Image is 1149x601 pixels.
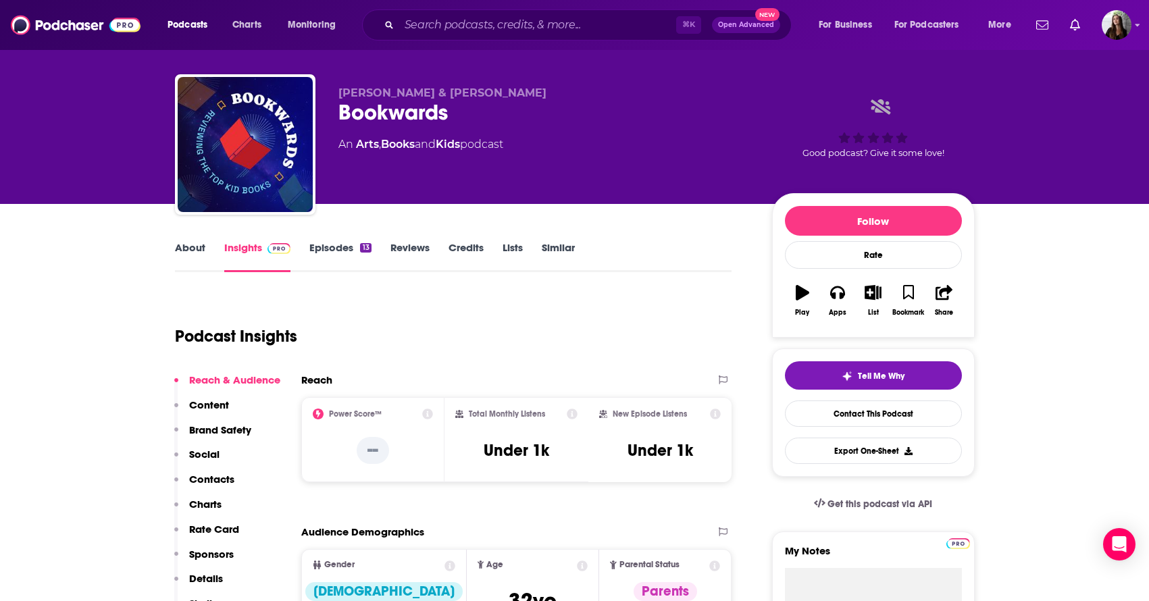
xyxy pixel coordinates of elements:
[189,398,229,411] p: Content
[158,14,225,36] button: open menu
[935,309,953,317] div: Share
[301,525,424,538] h2: Audience Demographics
[891,276,926,325] button: Bookmark
[1065,14,1086,36] a: Show notifications dropdown
[174,423,251,448] button: Brand Safety
[329,409,382,419] h2: Power Score™
[175,241,205,272] a: About
[785,438,962,464] button: Export One-Sheet
[174,523,239,548] button: Rate Card
[415,138,436,151] span: and
[979,14,1028,36] button: open menu
[288,16,336,34] span: Monitoring
[469,409,545,419] h2: Total Monthly Listens
[1031,14,1054,36] a: Show notifications dropdown
[819,16,872,34] span: For Business
[542,241,575,272] a: Similar
[886,14,979,36] button: open menu
[1103,528,1135,560] div: Open Intercom Messenger
[946,536,970,549] a: Pro website
[827,498,932,510] span: Get this podcast via API
[785,206,962,236] button: Follow
[829,309,846,317] div: Apps
[785,276,820,325] button: Play
[785,544,962,568] label: My Notes
[338,136,503,153] div: An podcast
[785,241,962,269] div: Rate
[174,473,234,498] button: Contacts
[988,16,1011,34] span: More
[484,440,549,461] h3: Under 1k
[634,582,697,601] div: Parents
[360,243,371,253] div: 13
[224,14,270,36] a: Charts
[301,373,332,386] h2: Reach
[449,241,484,272] a: Credits
[324,560,355,569] span: Gender
[338,86,546,99] span: [PERSON_NAME] & [PERSON_NAME]
[189,448,220,461] p: Social
[379,138,381,151] span: ,
[894,16,959,34] span: For Podcasters
[11,12,141,38] img: Podchaser - Follow, Share and Rate Podcasts
[868,309,879,317] div: List
[503,241,523,272] a: Lists
[267,243,291,254] img: Podchaser Pro
[278,14,353,36] button: open menu
[795,309,809,317] div: Play
[820,276,855,325] button: Apps
[375,9,805,41] div: Search podcasts, credits, & more...
[855,276,890,325] button: List
[712,17,780,33] button: Open AdvancedNew
[189,423,251,436] p: Brand Safety
[189,498,222,511] p: Charts
[305,582,463,601] div: [DEMOGRAPHIC_DATA]
[785,400,962,427] a: Contact This Podcast
[174,548,234,573] button: Sponsors
[755,8,780,21] span: New
[189,373,280,386] p: Reach & Audience
[174,373,280,398] button: Reach & Audience
[356,138,379,151] a: Arts
[174,572,223,597] button: Details
[399,14,676,36] input: Search podcasts, credits, & more...
[613,409,687,419] h2: New Episode Listens
[224,241,291,272] a: InsightsPodchaser Pro
[189,572,223,585] p: Details
[926,276,961,325] button: Share
[168,16,207,34] span: Podcasts
[436,138,460,151] a: Kids
[803,488,944,521] a: Get this podcast via API
[802,148,944,158] span: Good podcast? Give it some love!
[174,448,220,473] button: Social
[1102,10,1131,40] span: Logged in as bnmartinn
[486,560,503,569] span: Age
[676,16,701,34] span: ⌘ K
[785,361,962,390] button: tell me why sparkleTell Me Why
[178,77,313,212] img: Bookwards
[892,309,924,317] div: Bookmark
[809,14,889,36] button: open menu
[390,241,430,272] a: Reviews
[1102,10,1131,40] button: Show profile menu
[628,440,693,461] h3: Under 1k
[174,498,222,523] button: Charts
[189,473,234,486] p: Contacts
[189,548,234,560] p: Sponsors
[309,241,371,272] a: Episodes13
[189,523,239,535] p: Rate Card
[175,326,297,346] h1: Podcast Insights
[619,560,680,569] span: Parental Status
[174,398,229,423] button: Content
[718,22,774,28] span: Open Advanced
[357,437,389,464] p: --
[232,16,261,34] span: Charts
[946,538,970,549] img: Podchaser Pro
[842,371,852,382] img: tell me why sparkle
[381,138,415,151] a: Books
[1102,10,1131,40] img: User Profile
[858,371,904,382] span: Tell Me Why
[772,86,975,170] div: Good podcast? Give it some love!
